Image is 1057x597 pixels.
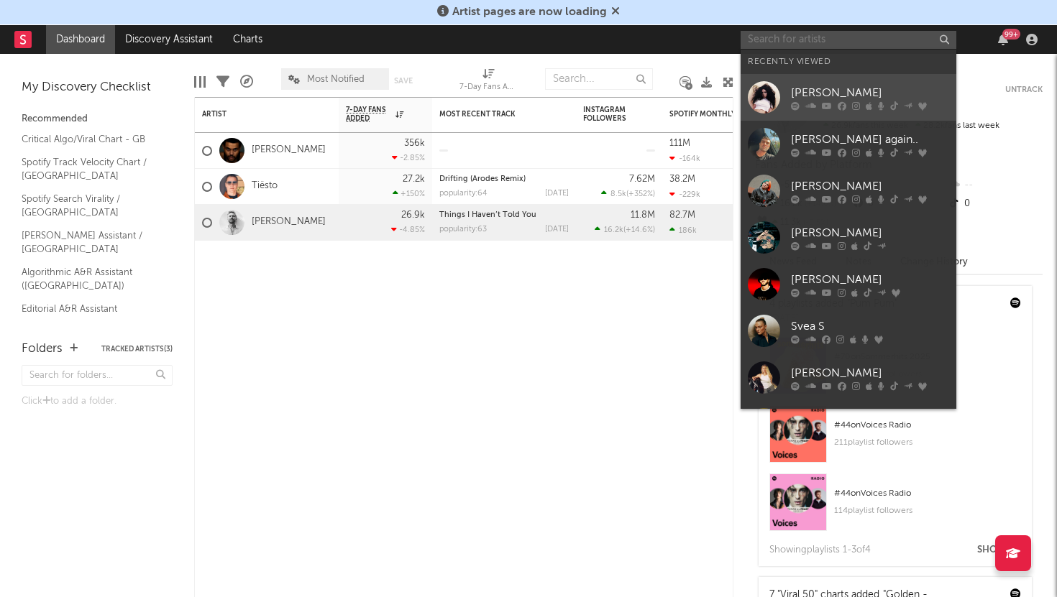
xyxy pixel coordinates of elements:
div: 99 + [1002,29,1020,40]
div: A&R Pipeline [240,61,253,103]
div: [DATE] [545,190,569,198]
span: +352 % [628,190,653,198]
div: [DATE] [545,226,569,233]
a: Critical Algo/Viral Chart - GB [22,131,158,147]
div: 82.7M [669,210,695,220]
div: ( ) [595,225,655,234]
div: [PERSON_NAME] [791,224,949,241]
span: Most Notified [307,75,365,84]
span: Artist pages are now loading [452,6,607,18]
div: Recently Viewed [748,53,949,70]
div: Spotify Monthly Listeners [669,110,777,119]
div: 211 playlist followers [834,434,1021,451]
button: Save [394,77,413,85]
div: Recommended [22,111,173,128]
div: Edit Columns [194,61,206,103]
div: Things I Haven’t Told You [439,211,569,219]
div: Folders [22,341,63,358]
div: 7-Day Fans Added (7-Day Fans Added) [459,61,517,103]
div: Artist [202,110,310,119]
div: # 44 on Voices Radio [834,485,1021,502]
a: [PERSON_NAME] [741,261,956,307]
a: [PERSON_NAME] [741,74,956,121]
input: Search for artists [741,31,956,49]
a: #44onVoices Radio211playlist followers [759,405,1032,473]
div: 114 playlist followers [834,502,1021,519]
span: 7-Day Fans Added [346,106,392,123]
span: +14.6 % [626,226,653,234]
div: 11.8M [631,210,655,220]
div: popularity: 64 [439,190,488,198]
a: Discovery Assistant [115,25,223,54]
span: 8.5k [610,190,626,198]
div: Click to add a folder. [22,393,173,410]
div: ( ) [601,189,655,198]
a: #44onVoices Radio114playlist followers [759,473,1032,542]
div: [PERSON_NAME] again.. [791,131,949,148]
div: -229k [669,190,700,199]
input: Search for folders... [22,365,173,386]
span: 16.2k [604,226,623,234]
div: 27.2k [403,175,425,184]
div: +150 % [393,189,425,198]
input: Search... [545,68,653,90]
div: Svea S [791,318,949,335]
a: Algorithmic A&R Assistant ([GEOGRAPHIC_DATA]) [22,264,158,294]
div: Drifting (Arodes Remix) [439,175,569,183]
a: [PERSON_NAME] [741,167,956,214]
a: Spotify Search Virality / [GEOGRAPHIC_DATA] [22,191,158,221]
div: 7-Day Fans Added (7-Day Fans Added) [459,79,517,96]
a: Spotify Track Velocity Chart / [GEOGRAPHIC_DATA] [22,154,158,184]
span: Dismiss [611,6,620,18]
button: Tracked Artists(3) [101,346,173,353]
div: -- [947,176,1043,195]
a: [PERSON_NAME] again.. [741,121,956,167]
div: My Discovery Checklist [22,79,173,96]
button: 99+ [998,34,1008,45]
div: [PERSON_NAME] [791,364,949,381]
a: Things I Haven’t Told You [439,211,536,219]
div: 0 [947,195,1043,213]
a: [PERSON_NAME] [252,216,326,228]
div: Filters [216,61,229,103]
a: Charts [223,25,273,54]
div: 186k [669,226,697,235]
div: -164k [669,154,700,163]
a: [PERSON_NAME] [741,354,956,401]
a: Svea S [741,307,956,354]
a: [PERSON_NAME] Assistant / [GEOGRAPHIC_DATA] [22,228,158,257]
a: Tiësto [252,180,278,193]
div: -2.85 % [392,153,425,162]
div: 111M [669,139,690,148]
div: [PERSON_NAME] [791,177,949,195]
div: [PERSON_NAME] [791,84,949,101]
div: 26.9k [401,210,425,220]
div: 356k [404,139,425,148]
button: Show All [977,545,1025,555]
div: 7.62M [629,175,655,184]
div: # 44 on Voices Radio [834,417,1021,434]
div: Showing playlist s 1- 3 of 4 [769,542,871,559]
div: 38.2M [669,175,695,184]
a: [PERSON_NAME] [252,144,326,157]
div: -4.85 % [391,225,425,234]
div: [PERSON_NAME] [791,271,949,288]
a: Drifting (Arodes Remix) [439,175,526,183]
a: Dashboard [46,25,115,54]
div: Most Recent Track [439,110,547,119]
button: Untrack [1005,83,1043,97]
a: [PERSON_NAME] [741,214,956,261]
div: popularity: 63 [439,226,487,233]
a: Editorial A&R Assistant ([GEOGRAPHIC_DATA]) [22,301,158,330]
a: [PERSON_NAME] [741,401,956,448]
div: Instagram Followers [583,106,633,123]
